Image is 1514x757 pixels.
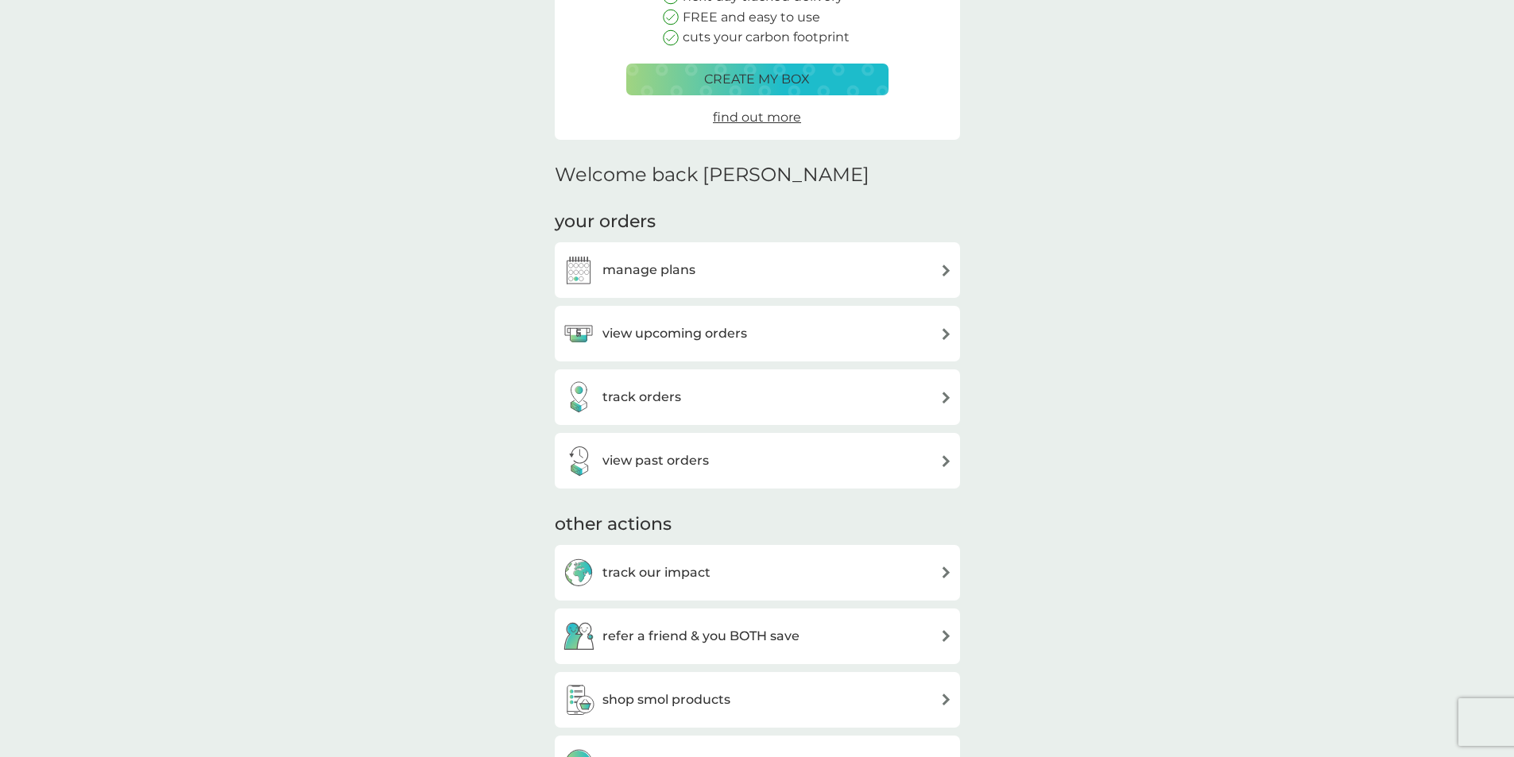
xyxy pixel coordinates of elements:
h3: other actions [555,512,672,537]
h3: track orders [602,387,681,407]
h3: shop smol products [602,689,730,710]
img: arrow right [940,630,952,642]
p: create my box [704,69,810,90]
button: create my box [626,64,889,95]
a: find out more [713,107,801,128]
h3: manage plans [602,260,695,280]
img: arrow right [940,566,952,578]
span: find out more [713,110,801,125]
h3: view upcoming orders [602,323,747,344]
img: arrow right [940,328,952,340]
img: arrow right [940,265,952,276]
p: cuts your carbon footprint [683,27,850,48]
img: arrow right [940,392,952,404]
img: arrow right [940,693,952,705]
h3: track our impact [602,562,711,583]
h3: view past orders [602,450,709,471]
p: FREE and easy to use [683,7,820,28]
h3: your orders [555,210,656,234]
h2: Welcome back [PERSON_NAME] [555,164,869,187]
h3: refer a friend & you BOTH save [602,626,800,647]
img: arrow right [940,455,952,467]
